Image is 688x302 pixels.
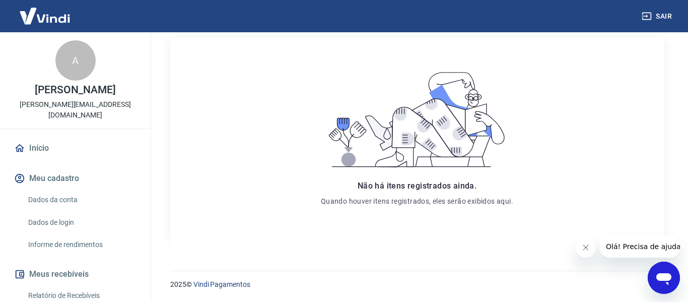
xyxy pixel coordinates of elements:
iframe: Mensagem da empresa [600,235,680,258]
a: Dados da conta [24,190,139,210]
button: Meu cadastro [12,167,139,190]
a: Informe de rendimentos [24,234,139,255]
a: Vindi Pagamentos [193,280,250,288]
button: Meus recebíveis [12,263,139,285]
a: Início [12,137,139,159]
p: [PERSON_NAME][EMAIL_ADDRESS][DOMAIN_NAME] [8,99,143,120]
a: Dados de login [24,212,139,233]
p: 2025 © [170,279,664,290]
span: Olá! Precisa de ajuda? [6,7,85,15]
iframe: Botão para abrir a janela de mensagens [648,262,680,294]
iframe: Fechar mensagem [576,237,596,258]
img: Vindi [12,1,78,31]
button: Sair [640,7,676,26]
span: Não há itens registrados ainda. [358,181,476,191]
div: A [55,40,96,81]
p: [PERSON_NAME] [35,85,115,95]
p: Quando houver itens registrados, eles serão exibidos aqui. [321,196,513,206]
